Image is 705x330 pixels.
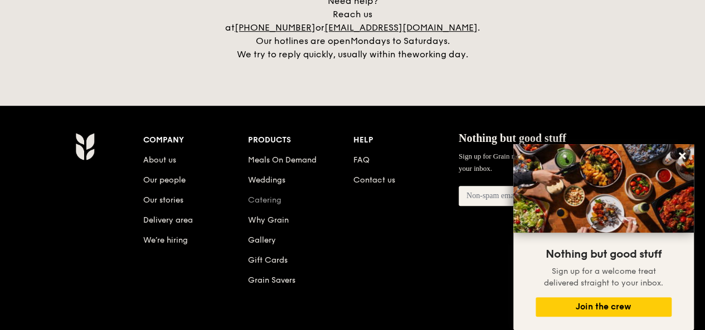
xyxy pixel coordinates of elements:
button: Join the crew [536,297,672,317]
a: Meals On Demand [248,155,317,165]
div: Company [143,132,249,148]
a: Gift Cards [248,255,288,265]
a: Grain Savers [248,275,295,285]
span: Nothing but good stuff [546,248,662,261]
div: Products [248,132,353,148]
a: About us [143,155,176,165]
a: Our stories [143,195,183,205]
a: [EMAIL_ADDRESS][DOMAIN_NAME] [324,22,478,33]
button: Close [673,147,691,165]
span: Mondays to Saturdays. [351,36,450,46]
a: FAQ [353,155,369,165]
a: Weddings [248,175,285,185]
img: AYc88T3wAAAABJRU5ErkJggg== [75,132,95,160]
span: working day. [412,49,468,60]
span: Sign up for Grain mail and get a welcome treat delivered straight to your inbox. [459,152,655,173]
img: DSC07876-Edit02-Large.jpeg [513,144,694,233]
a: Why Grain [248,215,289,225]
a: Our people [143,175,186,185]
span: Nothing but good stuff [459,132,566,144]
div: Help [353,132,459,148]
a: Gallery [248,235,276,245]
a: Catering [248,195,281,205]
a: [PHONE_NUMBER] [235,22,315,33]
a: Delivery area [143,215,193,225]
span: Sign up for a welcome treat delivered straight to your inbox. [544,267,663,288]
a: Contact us [353,175,395,185]
a: We’re hiring [143,235,188,245]
input: Non-spam email address [459,186,582,206]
